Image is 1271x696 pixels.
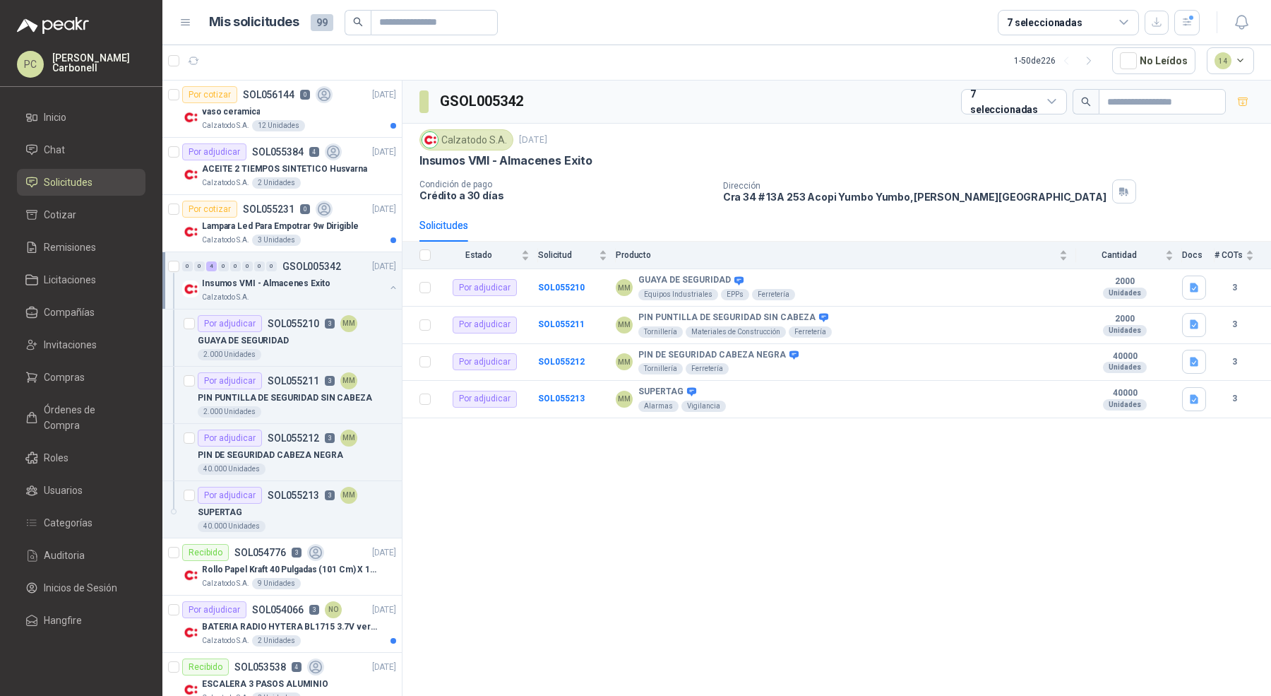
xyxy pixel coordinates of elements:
[372,603,396,617] p: [DATE]
[17,509,145,536] a: Categorías
[439,250,518,260] span: Estado
[194,261,205,271] div: 0
[162,481,402,538] a: Por adjudicarSOL0552133MMSUPERTAG40.000 Unidades
[17,364,145,391] a: Compras
[17,234,145,261] a: Remisiones
[419,189,712,201] p: Crédito a 30 días
[372,661,396,674] p: [DATE]
[44,548,85,563] span: Auditoria
[1076,314,1174,325] b: 2000
[17,444,145,471] a: Roles
[519,134,547,147] p: [DATE]
[44,240,96,255] span: Remisiones
[681,401,726,412] div: Vigilancia
[162,538,402,596] a: RecibidoSOL0547763[DATE] Company LogoRollo Papel Kraft 40 Pulgadas (101 Cm) X 150 Mts 60 GrCalzat...
[202,292,249,303] p: Calzatodo S.A.
[538,394,585,403] a: SOL055213
[17,266,145,293] a: Licitaciones
[182,201,237,218] div: Por cotizar
[17,542,145,569] a: Auditoria
[218,261,229,271] div: 0
[44,450,68,466] span: Roles
[638,289,718,300] div: Equipos Industriales
[538,283,585,293] a: SOL055210
[1112,47,1195,74] button: No Leídos
[17,17,89,34] img: Logo peakr
[372,146,396,159] p: [DATE]
[202,620,378,634] p: BATERIA RADIO HYTERA BL1715 3.7V ver imagen
[182,258,399,303] a: 0 0 4 0 0 0 0 0 GSOL005342[DATE] Company LogoInsumos VMI - Almacenes ExitoCalzatodo S.A.
[202,220,358,233] p: Lampara Led Para Empotrar 9w Dirigible
[1103,288,1147,299] div: Unidades
[340,315,357,332] div: MM
[616,279,633,296] div: MM
[17,574,145,601] a: Inicios de Sesión
[198,506,242,519] p: SUPERTAG
[453,317,517,334] div: Por adjudicar
[353,17,363,27] span: search
[372,88,396,102] p: [DATE]
[162,424,402,481] a: Por adjudicarSOL0552123MMPIN DE SEGURIDAD CABEZA NEGRA40.000 Unidades
[752,289,795,300] div: Ferretería
[17,331,145,358] a: Invitaciones
[209,12,299,33] h1: Mis solicitudes
[340,372,357,389] div: MM
[1215,318,1254,331] b: 3
[292,548,302,558] p: 3
[686,363,729,374] div: Ferretería
[52,53,145,73] p: [PERSON_NAME] Carbonell
[243,90,294,100] p: SOL056144
[182,659,229,676] div: Recibido
[616,250,1056,260] span: Producto
[44,305,95,320] span: Compañías
[538,319,585,329] a: SOL055211
[292,662,302,672] p: 4
[44,402,132,433] span: Órdenes de Compra
[268,319,319,329] p: SOL055210
[1215,281,1254,295] b: 3
[198,315,262,332] div: Por adjudicar
[17,299,145,326] a: Compañías
[1207,47,1255,74] button: 14
[243,204,294,214] p: SOL055231
[242,261,253,271] div: 0
[721,289,749,300] div: EPPs
[1215,242,1271,269] th: # COTs
[198,521,265,532] div: 40.000 Unidades
[419,218,468,233] div: Solicitudes
[440,90,525,112] h3: GSOL005342
[202,578,249,589] p: Calzatodo S.A.
[252,605,304,615] p: SOL054066
[325,376,335,386] p: 3
[1014,49,1101,72] div: 1 - 50 de 226
[17,201,145,228] a: Cotizar
[422,132,438,148] img: Company Logo
[182,223,199,240] img: Company Logo
[268,433,319,443] p: SOL055212
[638,326,683,338] div: Tornillería
[340,487,357,504] div: MM
[1076,242,1182,269] th: Cantidad
[252,235,301,246] div: 3 Unidades
[1103,399,1147,411] div: Unidades
[309,605,319,615] p: 3
[538,357,585,367] a: SOL055212
[1215,250,1243,260] span: # COTs
[182,86,237,103] div: Por cotizar
[206,261,217,271] div: 4
[616,242,1076,269] th: Producto
[202,163,367,176] p: ACEITE 2 TIEMPOS SINTETICO Husvarna
[162,81,402,138] a: Por cotizarSOL0561440[DATE] Company Logovaso ceramicaCalzatodo S.A.12 Unidades
[234,548,286,558] p: SOL054776
[538,250,596,260] span: Solicitud
[723,191,1106,203] p: Cra 34 # 13A 253 Acopi Yumbo Yumbo , [PERSON_NAME][GEOGRAPHIC_DATA]
[723,181,1106,191] p: Dirección
[1076,351,1174,362] b: 40000
[372,260,396,273] p: [DATE]
[198,430,262,447] div: Por adjudicar
[182,109,199,126] img: Company Logo
[182,166,199,183] img: Company Logo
